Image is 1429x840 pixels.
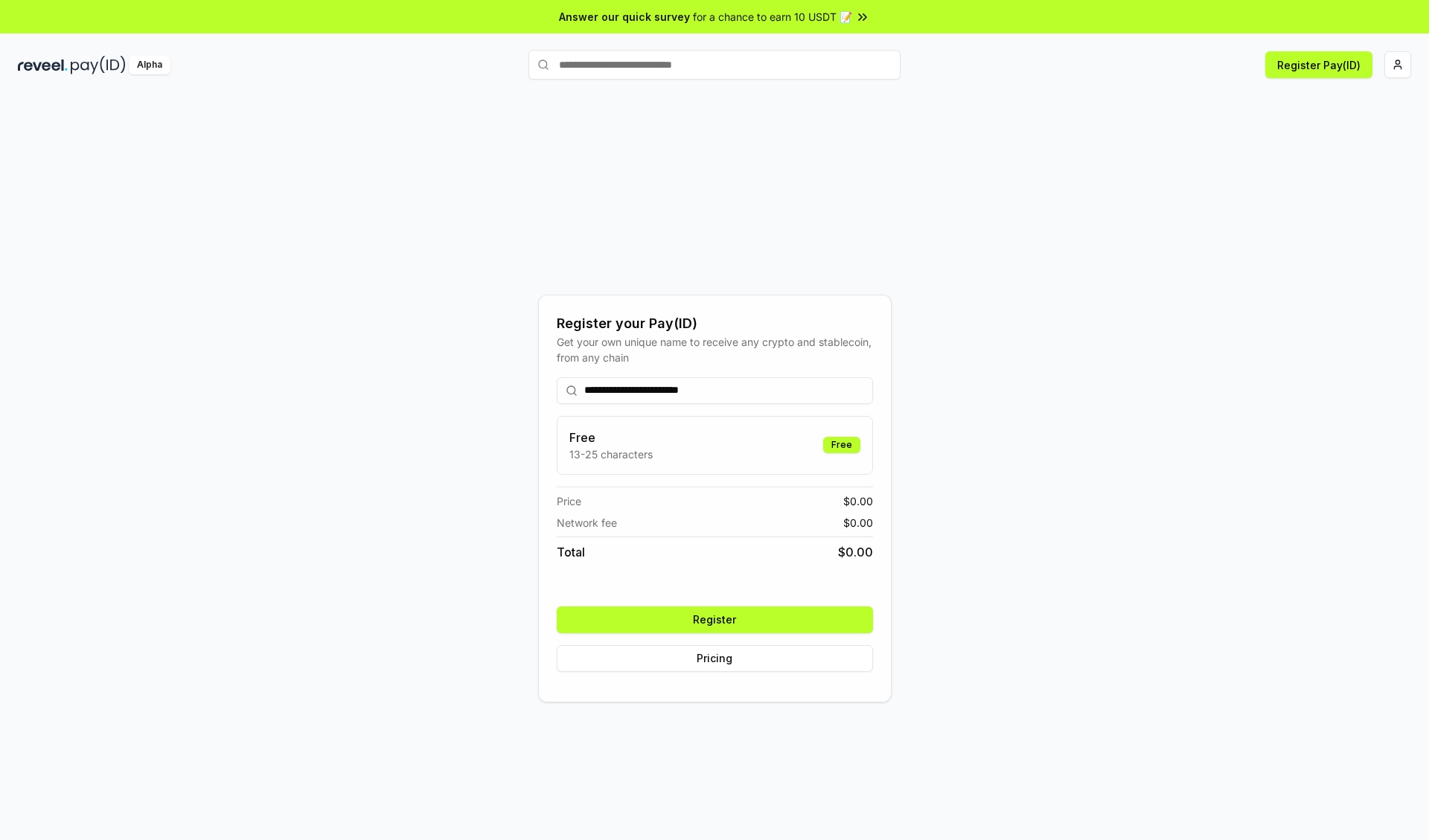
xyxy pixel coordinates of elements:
[693,9,852,25] span: for a chance to earn 10 USDT 📝
[557,606,873,633] button: Register
[71,56,126,74] img: pay_id
[18,56,68,74] img: reveel_dark
[569,429,653,446] h3: Free
[1265,51,1372,78] button: Register Pay(ID)
[557,313,873,334] div: Register your Pay(ID)
[569,446,653,462] p: 13-25 characters
[557,334,873,365] div: Get your own unique name to receive any crypto and stablecoin, from any chain
[129,56,170,74] div: Alpha
[823,437,860,453] div: Free
[843,493,873,509] span: $ 0.00
[843,515,873,530] span: $ 0.00
[557,645,873,672] button: Pricing
[557,543,585,561] span: Total
[557,515,617,530] span: Network fee
[557,493,581,509] span: Price
[559,9,690,25] span: Answer our quick survey
[838,543,873,561] span: $ 0.00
